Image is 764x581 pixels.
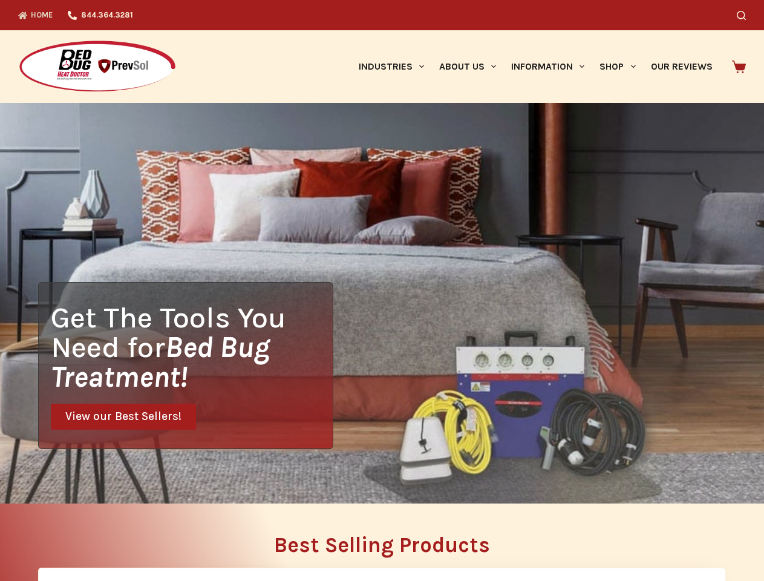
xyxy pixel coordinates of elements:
img: Prevsol/Bed Bug Heat Doctor [18,40,177,94]
a: Information [504,30,592,103]
a: Industries [351,30,431,103]
h2: Best Selling Products [38,534,726,556]
nav: Primary [351,30,720,103]
i: Bed Bug Treatment! [51,330,270,394]
a: Our Reviews [643,30,720,103]
a: About Us [431,30,503,103]
span: View our Best Sellers! [65,411,181,422]
a: Shop [592,30,643,103]
h1: Get The Tools You Need for [51,303,333,392]
a: View our Best Sellers! [51,404,196,430]
button: Search [737,11,746,20]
